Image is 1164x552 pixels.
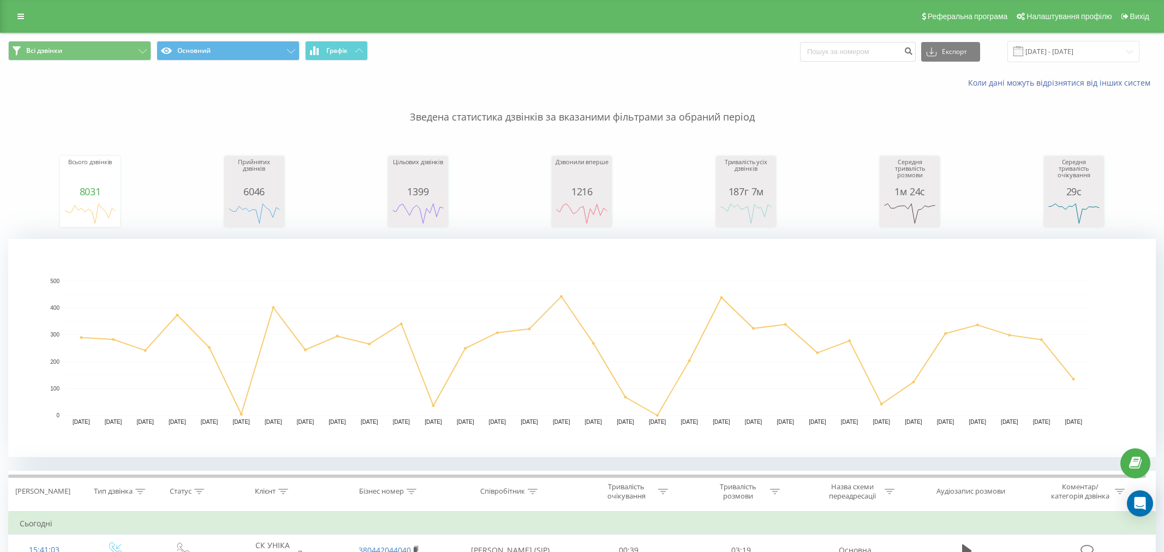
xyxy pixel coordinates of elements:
text: 400 [50,305,59,311]
div: Прийнятих дзвінків [227,159,282,186]
text: [DATE] [553,419,570,425]
text: [DATE] [617,419,634,425]
text: 0 [56,412,59,418]
span: Реферальна програма [928,12,1008,21]
text: [DATE] [681,419,699,425]
text: [DATE] [585,419,602,425]
svg: A chart. [719,197,773,230]
text: 300 [50,332,59,338]
svg: A chart. [391,197,445,230]
button: Експорт [921,42,980,62]
button: Основний [157,41,300,61]
div: Всього дзвінків [63,159,117,186]
text: [DATE] [809,419,826,425]
div: Співробітник [480,487,525,496]
svg: A chart. [1047,197,1101,230]
text: [DATE] [361,419,378,425]
div: 8031 [63,186,117,197]
div: [PERSON_NAME] [15,487,70,496]
svg: A chart. [227,197,282,230]
svg: A chart. [63,197,117,230]
svg: A chart. [8,239,1147,457]
div: Цільових дзвінків [391,159,445,186]
text: [DATE] [105,419,122,425]
div: Тривалість розмови [709,482,767,501]
div: 1399 [391,186,445,197]
text: [DATE] [393,419,410,425]
text: 200 [50,359,59,365]
div: Статус [170,487,192,496]
text: [DATE] [1001,419,1018,425]
div: Бізнес номер [359,487,404,496]
div: Тривалість очікування [597,482,655,501]
text: [DATE] [136,419,154,425]
div: Open Intercom Messenger [1127,490,1153,517]
text: [DATE] [905,419,922,425]
text: 500 [50,278,59,284]
text: [DATE] [425,419,442,425]
text: [DATE] [841,419,858,425]
text: [DATE] [73,419,90,425]
svg: A chart. [882,197,937,230]
input: Пошук за номером [800,42,916,62]
text: [DATE] [232,419,250,425]
span: Всі дзвінки [26,46,62,55]
text: [DATE] [169,419,186,425]
text: [DATE] [521,419,538,425]
text: [DATE] [489,419,506,425]
text: [DATE] [329,419,346,425]
text: [DATE] [265,419,282,425]
svg: A chart. [554,197,609,230]
text: [DATE] [457,419,474,425]
div: Тип дзвінка [94,487,133,496]
text: [DATE] [649,419,666,425]
a: Коли дані можуть відрізнятися вiд інших систем [968,77,1156,88]
span: Графік [326,47,348,55]
text: 100 [50,386,59,392]
text: [DATE] [713,419,730,425]
text: [DATE] [1065,419,1082,425]
text: [DATE] [1033,419,1050,425]
td: Сьогодні [9,513,1156,535]
text: [DATE] [873,419,890,425]
div: Дзвонили вперше [554,159,609,186]
div: Коментар/категорія дзвінка [1048,482,1112,501]
div: 29с [1047,186,1101,197]
text: [DATE] [297,419,314,425]
button: Графік [305,41,368,61]
text: [DATE] [777,419,795,425]
button: Всі дзвінки [8,41,151,61]
span: Вихід [1130,12,1149,21]
span: Налаштування профілю [1026,12,1112,21]
text: [DATE] [201,419,218,425]
div: 6046 [227,186,282,197]
div: 187г 7м [719,186,773,197]
div: 1м 24с [882,186,937,197]
text: [DATE] [969,419,986,425]
text: [DATE] [937,419,954,425]
div: Назва схеми переадресації [823,482,882,501]
p: Зведена статистика дзвінків за вказаними фільтрами за обраний період [8,88,1156,124]
div: 1216 [554,186,609,197]
div: Аудіозапис розмови [936,487,1005,496]
div: Середня тривалість розмови [882,159,937,186]
div: Клієнт [255,487,276,496]
text: [DATE] [745,419,762,425]
div: Тривалість усіх дзвінків [719,159,773,186]
div: Середня тривалість очікування [1047,159,1101,186]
